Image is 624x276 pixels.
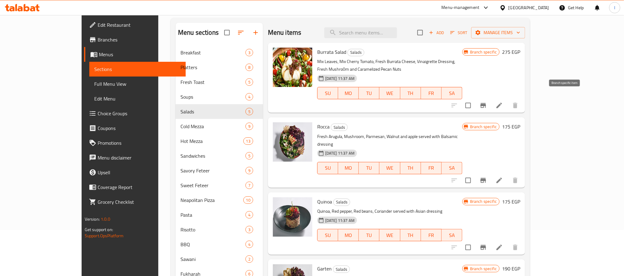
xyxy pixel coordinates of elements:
span: Salads [348,49,364,56]
span: MO [341,164,356,172]
span: 9 [246,124,253,129]
span: Coverage Report [98,183,181,191]
span: 3 [246,227,253,233]
span: 8 [246,65,253,70]
button: SA [442,87,462,99]
p: Fresh Arugula, Mushroom, Parmesan, Walnut and apple served with Balsamic dressing [317,133,462,148]
span: TH [403,231,419,240]
span: Choice Groups [98,110,181,117]
span: Edit Restaurant [98,21,181,29]
a: Promotions [84,136,186,150]
div: items [245,167,253,174]
span: Branch specific [468,266,499,272]
div: Savory Feteer9 [176,163,263,178]
span: WE [382,89,398,98]
span: BBQ [180,241,245,248]
div: Salads [347,49,364,56]
span: Cold Mezza [180,123,245,130]
span: Select to update [462,241,475,254]
button: SA [442,229,462,241]
a: Sections [89,62,186,77]
div: items [245,241,253,248]
button: MO [338,87,359,99]
span: Select section [414,26,427,39]
div: Risotto3 [176,222,263,237]
span: Sawani [180,255,245,263]
span: 7 [246,183,253,188]
div: items [245,182,253,189]
span: Upsell [98,169,181,176]
button: TU [359,229,379,241]
span: [DATE] 11:37 AM [323,150,357,156]
div: Platters8 [176,60,263,75]
div: items [245,64,253,71]
button: Branch-specific-item [476,98,491,113]
span: WE [382,164,398,172]
span: Promotions [98,139,181,147]
button: FR [421,162,442,174]
span: TU [361,89,377,98]
div: Neapolitan Pizza10 [176,193,263,207]
div: Cold Mezza9 [176,119,263,134]
button: FR [421,87,442,99]
span: Quinoa [317,197,332,206]
span: Add [428,29,445,36]
span: TU [361,231,377,240]
a: Menu disclaimer [84,150,186,165]
span: SA [444,231,460,240]
div: items [245,123,253,130]
span: Branch specific [468,199,499,204]
span: Salads [331,124,347,131]
span: Menus [99,51,181,58]
button: SA [442,162,462,174]
span: [DATE] 11:37 AM [323,76,357,81]
span: 2 [246,256,253,262]
a: Edit Menu [89,91,186,106]
span: Pasta [180,211,245,219]
button: MO [338,162,359,174]
h6: 190 EGP [502,264,520,273]
span: Full Menu View [94,80,181,88]
button: TU [359,162,379,174]
div: BBQ4 [176,237,263,252]
h6: 275 EGP [502,48,520,56]
span: Savory Feteer [180,167,245,174]
h6: 175 EGP [502,197,520,206]
span: Sort [450,29,467,36]
button: delete [508,240,523,255]
span: Platters [180,64,245,71]
div: Sandwiches [180,152,245,160]
span: Branches [98,36,181,43]
div: items [245,255,253,263]
div: [GEOGRAPHIC_DATA] [509,4,549,11]
button: WE [379,87,400,99]
span: FR [423,231,439,240]
span: Sweet Feteer [180,182,245,189]
div: Sandwiches5 [176,148,263,163]
div: items [245,93,253,101]
a: Coverage Report [84,180,186,195]
button: Manage items [471,27,525,38]
span: Salads [180,108,245,115]
img: Quinoa [273,197,312,237]
span: Garten [317,264,332,273]
h2: Menu items [268,28,302,37]
span: 3 [246,50,253,56]
a: Grocery Checklist [84,195,186,209]
span: Manage items [476,29,520,37]
div: items [245,78,253,86]
span: Salads [334,199,350,206]
span: 4 [246,212,253,218]
span: MO [341,231,356,240]
div: Sweet Feteer7 [176,178,263,193]
div: Breakfast3 [176,45,263,60]
div: items [245,211,253,219]
span: SU [320,231,336,240]
a: Edit Restaurant [84,18,186,32]
span: Get support on: [85,226,113,234]
a: Edit menu item [496,244,503,251]
span: Hot Mezza [180,137,243,145]
button: WE [379,229,400,241]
